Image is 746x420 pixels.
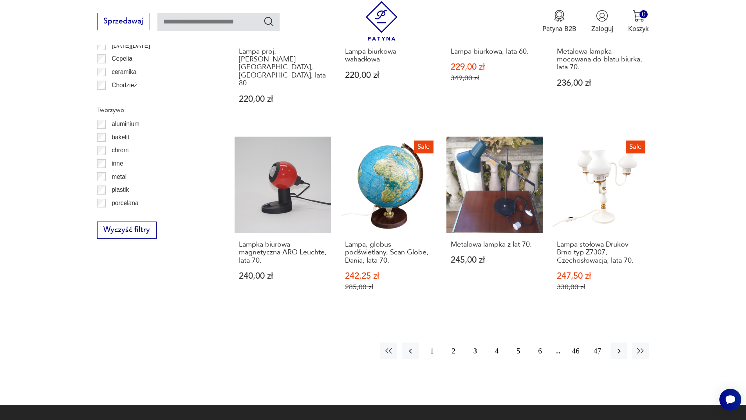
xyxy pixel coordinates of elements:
p: Cepelia [112,54,132,64]
p: Ćmielów [112,93,135,103]
a: Lampka biurowa magnetyczna ARO Leuchte, lata 70.Lampka biurowa magnetyczna ARO Leuchte, lata 70.2... [235,137,331,310]
h3: Metalowa lampka mocowana do blatu biurka, lata 70. [557,48,645,72]
button: Sprzedawaj [97,13,150,30]
p: 229,00 zł [451,63,539,71]
p: chrom [112,145,128,155]
iframe: Smartsupp widget button [719,389,741,411]
p: 349,00 zł [451,74,539,82]
p: 220,00 zł [345,71,433,79]
button: Wyczyść filtry [97,222,157,239]
p: ceramika [112,67,136,77]
h3: Lampa biurkowa, lata 60. [451,48,539,56]
p: porcelit [112,211,131,221]
p: plastik [112,185,129,195]
p: inne [112,159,123,169]
h3: Lampa proj. [PERSON_NAME][GEOGRAPHIC_DATA], [GEOGRAPHIC_DATA], lata 80 [239,48,327,88]
button: 46 [567,342,584,359]
p: 285,00 zł [345,283,433,291]
button: 2 [445,342,462,359]
img: Patyna - sklep z meblami i dekoracjami vintage [362,1,401,41]
button: Szukaj [263,16,275,27]
img: Ikonka użytkownika [596,10,608,22]
p: bakelit [112,132,129,142]
h3: Lampa biurkowa wahadłowa [345,48,433,64]
button: 1 [423,342,440,359]
p: [DATE][DATE] [112,41,150,51]
button: 5 [510,342,527,359]
p: 242,25 zł [345,272,433,280]
div: 0 [639,10,648,18]
button: 6 [531,342,548,359]
p: metal [112,172,126,182]
h3: Lampka biurowa magnetyczna ARO Leuchte, lata 70. [239,241,327,265]
h3: Lampa, globus podświetlany, Scan Globe, Dania, lata 70. [345,241,433,265]
button: Patyna B2B [542,10,576,33]
button: 0Koszyk [628,10,649,33]
a: Sprzedawaj [97,19,150,25]
p: 240,00 zł [239,272,327,280]
p: Chodzież [112,80,137,90]
p: Tworzywo [97,105,212,115]
p: aluminium [112,119,139,129]
a: Ikona medaluPatyna B2B [542,10,576,33]
h3: Metalowa lampka z lat 70. [451,241,539,249]
p: porcelana [112,198,139,208]
h3: Lampa stołowa Drukov Brno typ Z7307, Czechosłowacja, lata 70. [557,241,645,265]
p: Zaloguj [591,24,613,33]
button: 4 [488,342,505,359]
p: 330,00 zł [557,283,645,291]
p: Patyna B2B [542,24,576,33]
a: SaleLampa, globus podświetlany, Scan Globe, Dania, lata 70.Lampa, globus podświetlany, Scan Globe... [341,137,437,310]
a: SaleLampa stołowa Drukov Brno typ Z7307, Czechosłowacja, lata 70.Lampa stołowa Drukov Brno typ Z7... [553,137,649,310]
p: 220,00 zł [239,95,327,103]
img: Ikona medalu [553,10,565,22]
p: 245,00 zł [451,256,539,264]
p: Koszyk [628,24,649,33]
img: Ikona koszyka [632,10,645,22]
a: Metalowa lampka z lat 70.Metalowa lampka z lat 70.245,00 zł [446,137,543,310]
button: 47 [589,342,606,359]
p: 247,50 zł [557,272,645,280]
p: 236,00 zł [557,79,645,87]
button: 3 [467,342,484,359]
button: Zaloguj [591,10,613,33]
